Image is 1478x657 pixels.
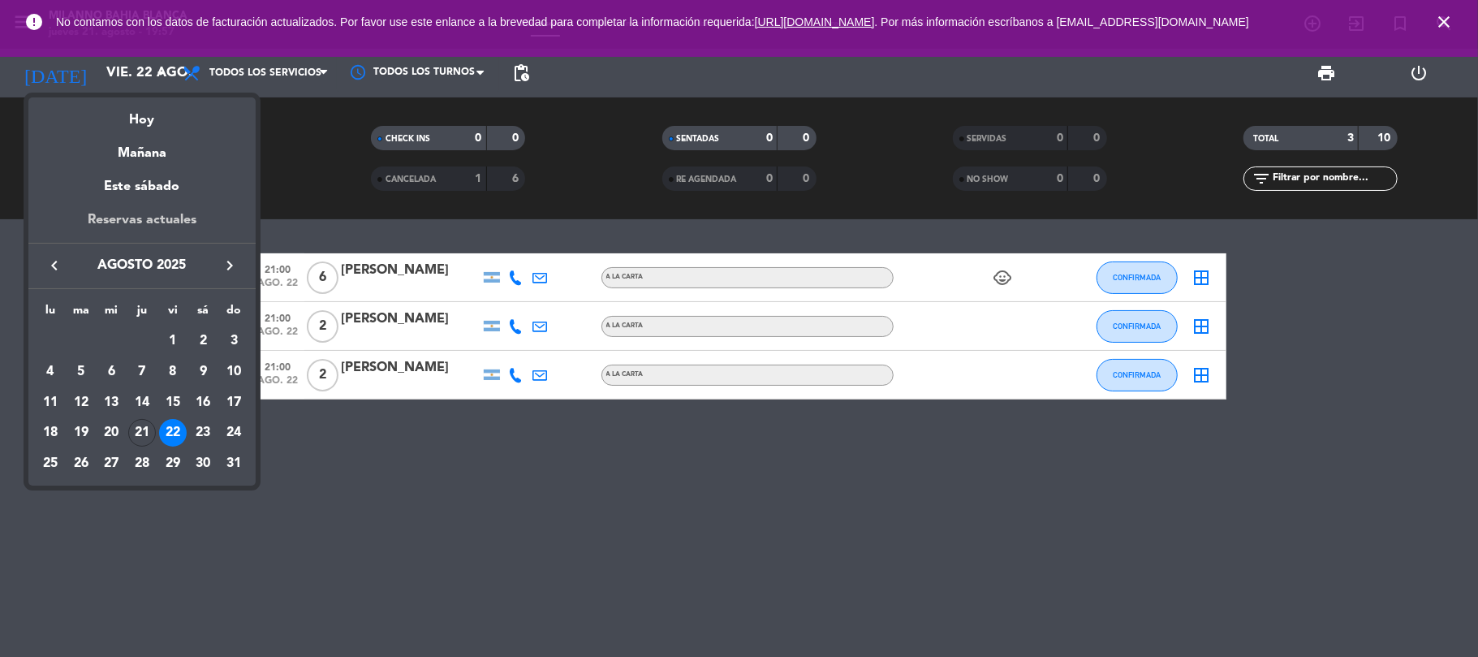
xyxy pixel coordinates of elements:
div: 19 [67,419,95,447]
td: 31 de agosto de 2025 [218,448,249,479]
button: keyboard_arrow_right [215,255,244,276]
td: 22 de agosto de 2025 [157,417,188,448]
td: 27 de agosto de 2025 [96,448,127,479]
div: 15 [159,389,187,417]
div: Este sábado [28,164,256,210]
i: keyboard_arrow_right [220,256,239,275]
td: 1 de agosto de 2025 [157,326,188,357]
th: miércoles [96,301,127,326]
div: 9 [189,358,217,386]
div: 31 [220,450,248,478]
div: 1 [159,327,187,355]
th: jueves [127,301,157,326]
div: 27 [97,450,125,478]
div: 7 [128,358,156,386]
div: 28 [128,450,156,478]
div: 12 [67,389,95,417]
td: 6 de agosto de 2025 [96,357,127,387]
div: Mañana [28,131,256,164]
td: 9 de agosto de 2025 [188,357,219,387]
div: 23 [189,419,217,447]
td: 20 de agosto de 2025 [96,417,127,448]
td: 21 de agosto de 2025 [127,417,157,448]
div: 2 [189,327,217,355]
th: sábado [188,301,219,326]
td: 19 de agosto de 2025 [66,417,97,448]
button: keyboard_arrow_left [40,255,69,276]
td: 5 de agosto de 2025 [66,357,97,387]
div: Hoy [28,97,256,131]
div: Reservas actuales [28,210,256,243]
div: 18 [37,419,64,447]
span: agosto 2025 [69,255,215,276]
td: 25 de agosto de 2025 [35,448,66,479]
th: martes [66,301,97,326]
div: 26 [67,450,95,478]
th: lunes [35,301,66,326]
td: 13 de agosto de 2025 [96,387,127,418]
td: 30 de agosto de 2025 [188,448,219,479]
i: keyboard_arrow_left [45,256,64,275]
th: viernes [157,301,188,326]
div: 20 [97,419,125,447]
div: 16 [189,389,217,417]
td: 4 de agosto de 2025 [35,357,66,387]
td: 3 de agosto de 2025 [218,326,249,357]
td: 18 de agosto de 2025 [35,417,66,448]
div: 11 [37,389,64,417]
div: 17 [220,389,248,417]
div: 6 [97,358,125,386]
td: 29 de agosto de 2025 [157,448,188,479]
td: 17 de agosto de 2025 [218,387,249,418]
th: domingo [218,301,249,326]
div: 24 [220,419,248,447]
div: 25 [37,450,64,478]
td: 10 de agosto de 2025 [218,357,249,387]
td: 11 de agosto de 2025 [35,387,66,418]
td: 12 de agosto de 2025 [66,387,97,418]
td: 7 de agosto de 2025 [127,357,157,387]
td: 16 de agosto de 2025 [188,387,219,418]
td: 24 de agosto de 2025 [218,417,249,448]
td: 15 de agosto de 2025 [157,387,188,418]
div: 10 [220,358,248,386]
div: 29 [159,450,187,478]
td: 23 de agosto de 2025 [188,417,219,448]
td: 28 de agosto de 2025 [127,448,157,479]
td: 2 de agosto de 2025 [188,326,219,357]
div: 13 [97,389,125,417]
td: 8 de agosto de 2025 [157,357,188,387]
div: 30 [189,450,217,478]
td: 14 de agosto de 2025 [127,387,157,418]
div: 14 [128,389,156,417]
div: 4 [37,358,64,386]
td: AGO. [35,326,157,357]
div: 3 [220,327,248,355]
div: 5 [67,358,95,386]
div: 21 [128,419,156,447]
td: 26 de agosto de 2025 [66,448,97,479]
div: 22 [159,419,187,447]
div: 8 [159,358,187,386]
